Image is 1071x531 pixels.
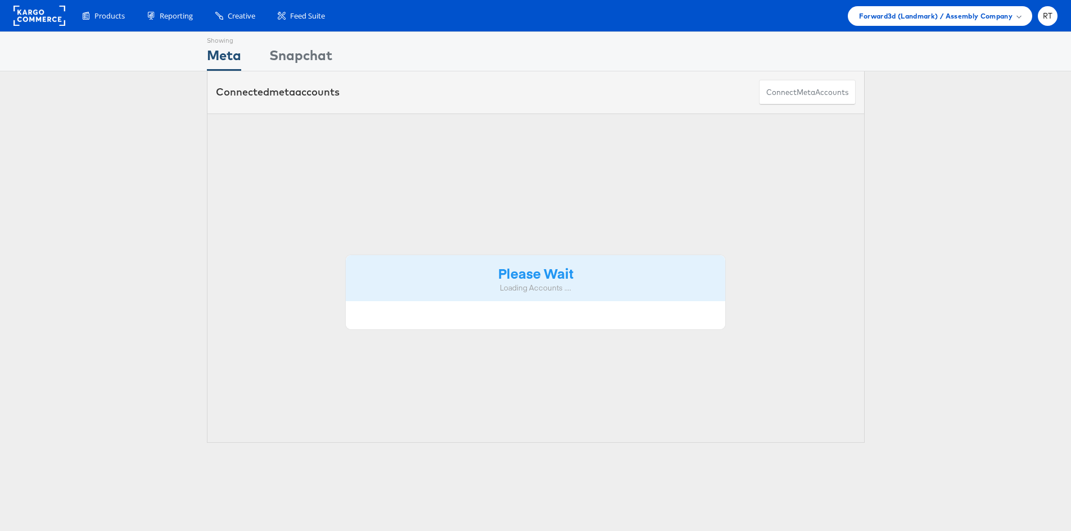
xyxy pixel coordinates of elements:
[759,80,856,105] button: ConnectmetaAccounts
[269,46,332,71] div: Snapchat
[269,85,295,98] span: meta
[160,11,193,21] span: Reporting
[1043,12,1053,20] span: RT
[207,32,241,46] div: Showing
[94,11,125,21] span: Products
[498,264,573,282] strong: Please Wait
[228,11,255,21] span: Creative
[207,46,241,71] div: Meta
[216,85,340,99] div: Connected accounts
[290,11,325,21] span: Feed Suite
[797,87,815,98] span: meta
[859,10,1013,22] span: Forward3d (Landmark) / Assembly Company
[354,283,717,293] div: Loading Accounts ....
